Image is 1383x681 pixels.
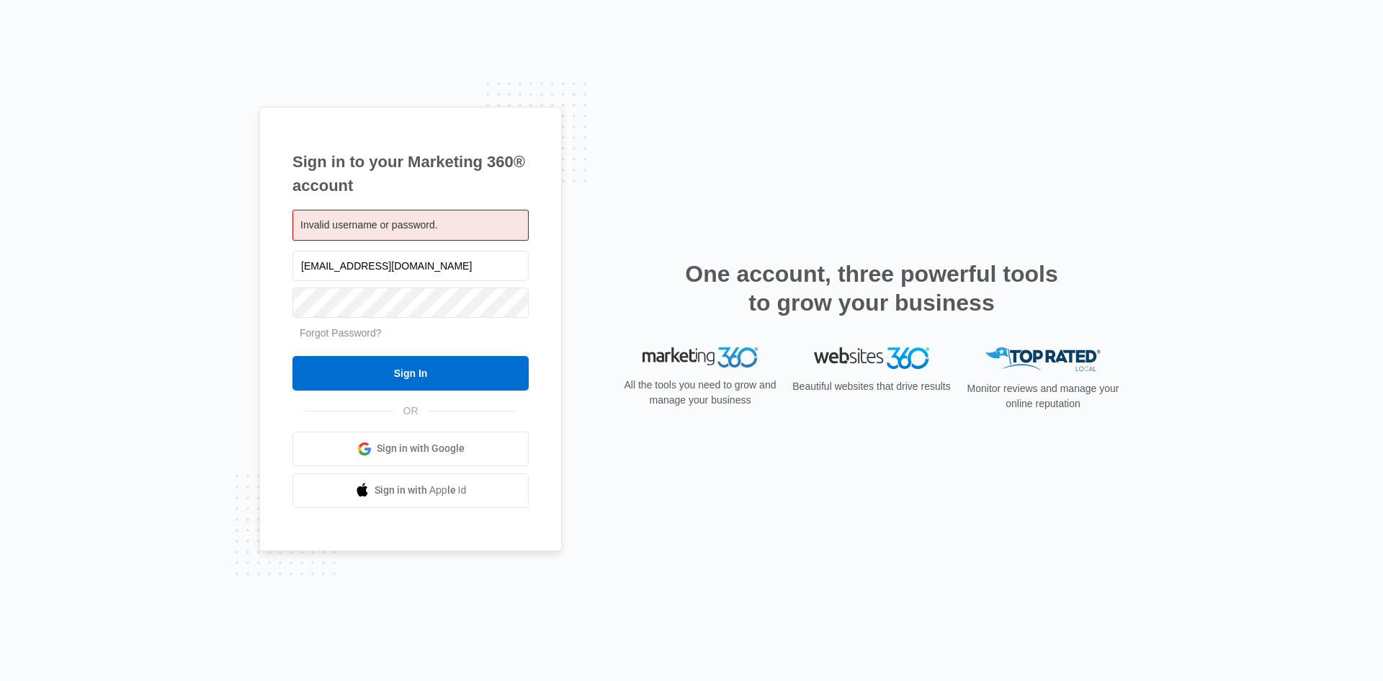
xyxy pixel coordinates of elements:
[814,347,929,368] img: Websites 360
[292,150,529,197] h1: Sign in to your Marketing 360® account
[791,379,952,394] p: Beautiful websites that drive results
[985,347,1101,371] img: Top Rated Local
[300,327,382,339] a: Forgot Password?
[377,441,465,456] span: Sign in with Google
[292,356,529,391] input: Sign In
[300,219,438,231] span: Invalid username or password.
[962,381,1124,411] p: Monitor reviews and manage your online reputation
[292,473,529,508] a: Sign in with Apple Id
[393,404,429,419] span: OR
[375,483,467,498] span: Sign in with Apple Id
[292,251,529,281] input: Email
[643,347,758,368] img: Marketing 360
[619,378,781,408] p: All the tools you need to grow and manage your business
[292,432,529,466] a: Sign in with Google
[681,259,1062,317] h2: One account, three powerful tools to grow your business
